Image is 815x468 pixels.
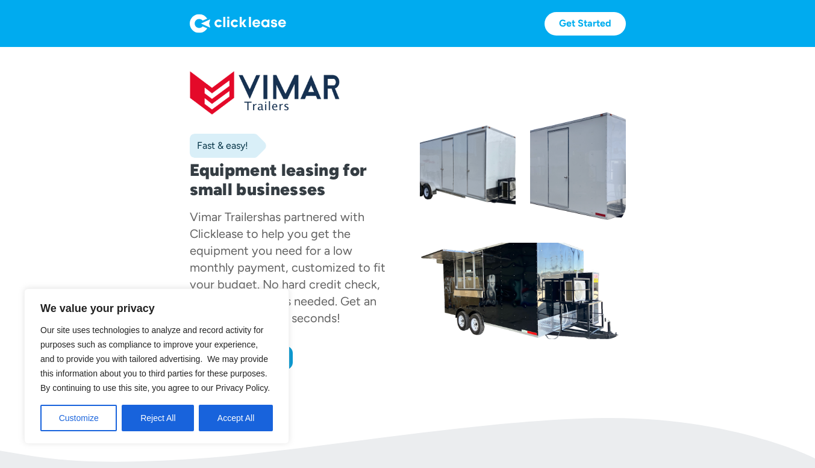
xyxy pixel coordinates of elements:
button: Accept All [199,405,273,431]
a: Get Started [545,12,626,36]
div: Fast & easy! [190,140,248,152]
p: We value your privacy [40,301,273,316]
button: Reject All [122,405,194,431]
div: has partnered with Clicklease to help you get the equipment you need for a low monthly payment, c... [190,210,386,325]
span: Our site uses technologies to analyze and record activity for purposes such as compliance to impr... [40,325,270,393]
img: Logo [190,14,286,33]
div: Vimar Trailers [190,210,263,224]
button: Customize [40,405,117,431]
h1: Equipment leasing for small businesses [190,160,396,199]
div: We value your privacy [24,289,289,444]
